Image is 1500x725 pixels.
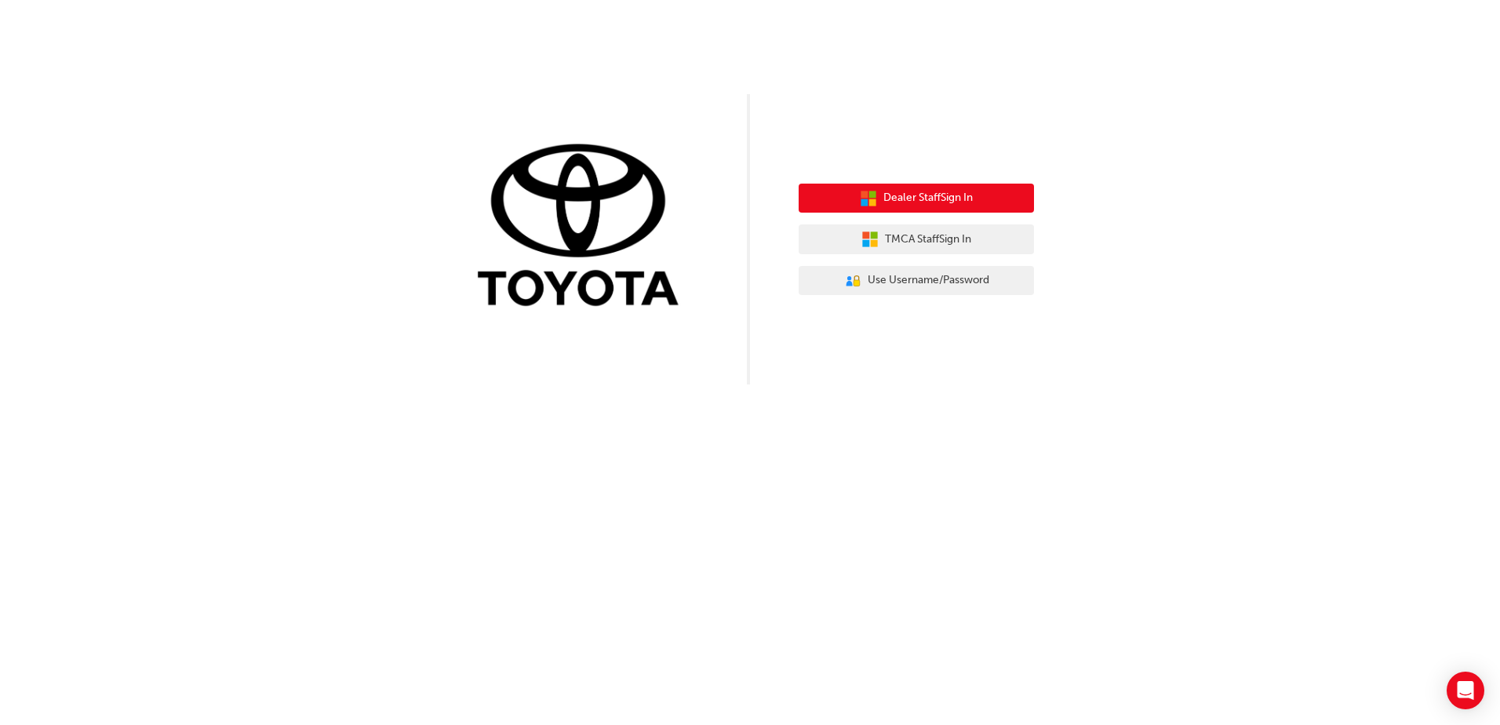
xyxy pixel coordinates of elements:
[868,271,989,290] span: Use Username/Password
[466,140,701,314] img: Trak
[1447,672,1484,709] div: Open Intercom Messenger
[799,184,1034,213] button: Dealer StaffSign In
[799,266,1034,296] button: Use Username/Password
[799,224,1034,254] button: TMCA StaffSign In
[885,231,971,249] span: TMCA Staff Sign In
[883,189,973,207] span: Dealer Staff Sign In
